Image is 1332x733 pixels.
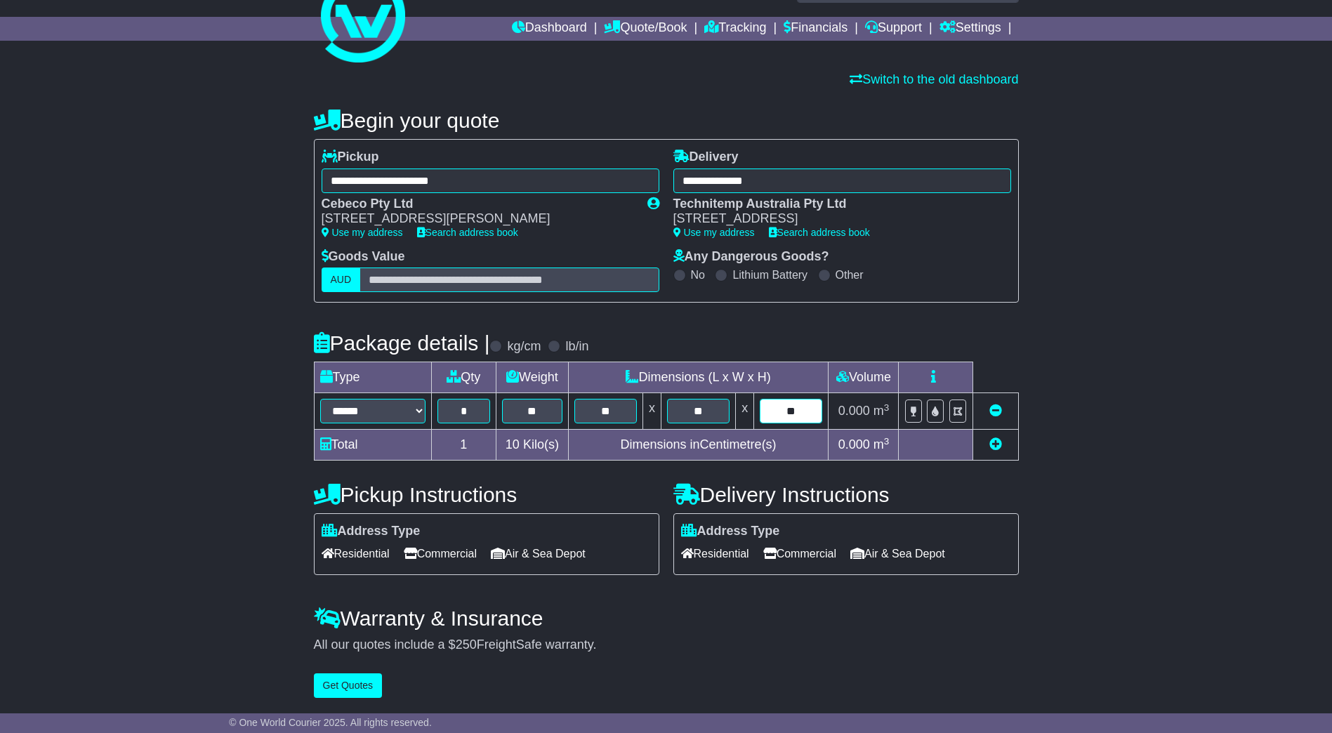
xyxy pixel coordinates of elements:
[491,543,586,564] span: Air & Sea Depot
[873,437,890,451] span: m
[732,268,807,282] label: Lithium Battery
[431,362,496,393] td: Qty
[642,393,661,430] td: x
[568,362,829,393] td: Dimensions (L x W x H)
[565,339,588,355] label: lb/in
[322,211,633,227] div: [STREET_ADDRESS][PERSON_NAME]
[681,543,749,564] span: Residential
[322,268,361,292] label: AUD
[404,543,477,564] span: Commercial
[322,249,405,265] label: Goods Value
[314,673,383,698] button: Get Quotes
[763,543,836,564] span: Commercial
[784,17,848,41] a: Financials
[507,339,541,355] label: kg/cm
[704,17,766,41] a: Tracking
[673,197,997,212] div: Technitemp Australia Pty Ltd
[496,362,569,393] td: Weight
[314,638,1019,653] div: All our quotes include a $ FreightSafe warranty.
[838,437,870,451] span: 0.000
[836,268,864,282] label: Other
[496,430,569,461] td: Kilo(s)
[673,227,755,238] a: Use my address
[322,150,379,165] label: Pickup
[568,430,829,461] td: Dimensions in Centimetre(s)
[431,430,496,461] td: 1
[314,430,431,461] td: Total
[417,227,518,238] a: Search address book
[229,717,432,728] span: © One World Courier 2025. All rights reserved.
[322,543,390,564] span: Residential
[681,524,780,539] label: Address Type
[865,17,922,41] a: Support
[850,543,945,564] span: Air & Sea Depot
[884,402,890,413] sup: 3
[314,607,1019,630] h4: Warranty & Insurance
[873,404,890,418] span: m
[989,437,1002,451] a: Add new item
[322,524,421,539] label: Address Type
[838,404,870,418] span: 0.000
[314,483,659,506] h4: Pickup Instructions
[456,638,477,652] span: 250
[691,268,705,282] label: No
[736,393,754,430] td: x
[604,17,687,41] a: Quote/Book
[989,404,1002,418] a: Remove this item
[769,227,870,238] a: Search address book
[506,437,520,451] span: 10
[322,197,633,212] div: Cebeco Pty Ltd
[829,362,899,393] td: Volume
[673,249,829,265] label: Any Dangerous Goods?
[314,331,490,355] h4: Package details |
[314,362,431,393] td: Type
[322,227,403,238] a: Use my address
[850,72,1018,86] a: Switch to the old dashboard
[939,17,1001,41] a: Settings
[314,109,1019,132] h4: Begin your quote
[884,436,890,447] sup: 3
[673,150,739,165] label: Delivery
[512,17,587,41] a: Dashboard
[673,211,997,227] div: [STREET_ADDRESS]
[673,483,1019,506] h4: Delivery Instructions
